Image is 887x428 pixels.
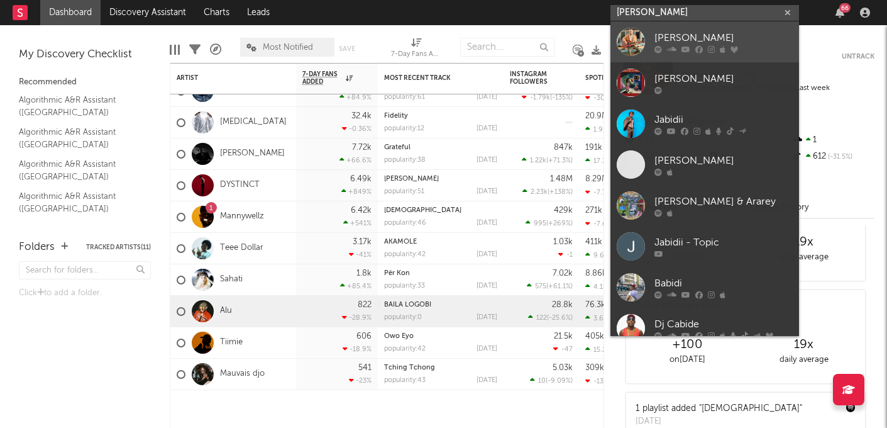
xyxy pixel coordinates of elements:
[343,345,372,353] div: -18.9 %
[553,238,573,246] div: 1.03k
[561,346,573,353] span: -47
[746,352,862,368] div: daily average
[636,415,802,428] div: [DATE]
[550,175,573,183] div: 1.48M
[19,75,151,90] div: Recommended
[220,117,287,128] a: [MEDICAL_DATA]
[342,125,372,133] div: -0.36 %
[839,3,851,13] div: 66
[585,220,614,228] div: -7.62k
[384,220,426,227] div: popularity: 46
[548,220,571,227] span: +269 %
[19,93,138,119] a: Algorithmic A&R Assistant ([GEOGRAPHIC_DATA])
[220,337,243,348] a: Tiimie
[746,337,862,352] div: 19 x
[585,144,602,152] div: 191k
[210,31,221,68] div: A&R Pipeline
[384,364,435,371] a: Tching Tchong
[384,333,414,340] a: Owo Eyo
[384,301,497,308] div: BAILA LOGOBI
[535,283,546,290] span: 575
[530,94,550,101] span: -1.79k
[585,314,611,322] div: 3.63k
[585,74,680,82] div: Spotify Monthly Listeners
[350,175,372,183] div: 6.49k
[585,125,607,133] div: 1.9k
[19,157,138,183] a: Algorithmic A&R Assistant ([GEOGRAPHIC_DATA])
[610,185,799,226] a: [PERSON_NAME] & Ararey
[552,94,571,101] span: -135 %
[654,71,793,86] div: [PERSON_NAME]
[527,282,573,290] div: ( )
[554,332,573,341] div: 21.5k
[19,261,151,279] input: Search for folders...
[654,235,793,250] div: Jabidii - Topic
[19,286,151,301] div: Click to add a folder.
[585,377,614,385] div: -13.4k
[477,188,497,195] div: [DATE]
[384,239,497,245] div: AKAMOLE
[566,252,573,259] span: -1
[384,207,497,214] div: Holy Father
[654,112,793,127] div: Jabidii
[391,47,441,62] div: 7-Day Fans Added (7-Day Fans Added)
[477,220,497,227] div: [DATE]
[384,270,497,277] div: Për Kon
[343,219,372,227] div: +541 %
[585,206,602,215] div: 271k
[384,176,439,183] a: [PERSON_NAME]
[384,283,425,290] div: popularity: 33
[384,377,426,384] div: popularity: 43
[384,346,426,352] div: popularity: 42
[610,267,799,308] a: Babidi
[384,251,426,258] div: popularity: 42
[352,144,372,152] div: 7.72k
[654,30,793,45] div: [PERSON_NAME]
[629,337,746,352] div: +100
[552,301,573,309] div: 28.8k
[528,313,573,322] div: ( )
[791,132,874,149] div: 1
[636,402,802,415] div: 1 playlist added
[654,194,793,209] div: [PERSON_NAME] & Ararey
[585,283,607,291] div: 4.1k
[554,206,573,215] div: 429k
[19,240,55,255] div: Folders
[791,149,874,165] div: 612
[554,144,573,152] div: 847k
[530,157,546,164] span: 1.22k
[654,317,793,332] div: Dj Cabide
[220,243,263,254] a: Teee Dollar
[530,376,573,385] div: ( )
[553,364,573,372] div: 5.03k
[610,5,799,21] input: Search for artists
[585,332,604,341] div: 405k
[384,314,422,321] div: popularity: 0
[351,206,372,215] div: 6.42k
[477,125,497,132] div: [DATE]
[19,47,151,62] div: My Discovery Checklist
[19,125,138,151] a: Algorithmic A&R Assistant ([GEOGRAPHIC_DATA])
[531,189,548,196] span: 2.23k
[384,239,417,245] a: AKAMOLE
[477,251,497,258] div: [DATE]
[610,308,799,349] a: Dj Cabide
[610,103,799,144] a: Jabidii
[353,238,372,246] div: 3.17k
[522,188,573,196] div: ( )
[356,332,372,341] div: 606
[585,238,602,246] div: 411k
[339,93,372,101] div: +84.9 %
[585,251,611,259] div: 9.61k
[585,269,607,278] div: 8.86k
[477,346,497,352] div: [DATE]
[610,144,799,185] a: [PERSON_NAME]
[553,269,573,278] div: 7.02k
[384,144,497,151] div: Grateful
[526,219,573,227] div: ( )
[349,251,372,259] div: -41 %
[384,207,461,214] a: [DEMOGRAPHIC_DATA]
[585,94,612,102] div: -302k
[522,93,573,101] div: ( )
[536,315,547,322] span: 122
